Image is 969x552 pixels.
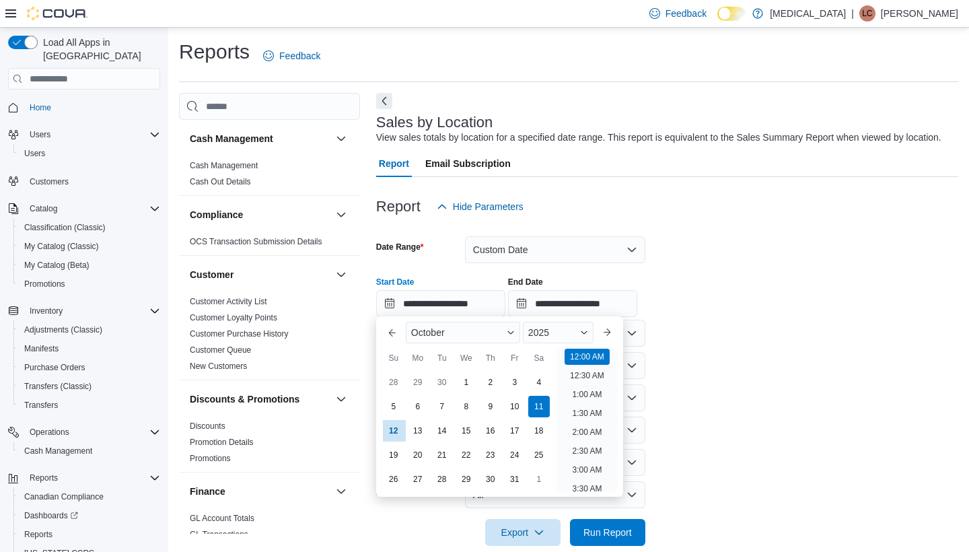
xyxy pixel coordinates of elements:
[3,302,166,320] button: Inventory
[407,347,429,369] div: Mo
[24,510,78,521] span: Dashboards
[376,277,415,287] label: Start Date
[456,444,477,466] div: day-22
[24,303,160,319] span: Inventory
[528,469,550,490] div: day-1
[19,526,58,543] a: Reports
[333,131,349,147] button: Cash Management
[504,469,526,490] div: day-31
[24,470,160,486] span: Reports
[376,131,941,145] div: View sales totals by location for a specified date range. This report is equivalent to the Sales ...
[480,347,501,369] div: Th
[190,313,277,322] a: Customer Loyalty Points
[19,322,108,338] a: Adjustments (Classic)
[19,145,50,162] a: Users
[190,345,251,355] a: Customer Queue
[3,98,166,117] button: Home
[504,444,526,466] div: day-24
[19,276,160,292] span: Promotions
[504,396,526,417] div: day-10
[504,347,526,369] div: Fr
[24,279,65,289] span: Promotions
[190,132,330,145] button: Cash Management
[3,171,166,191] button: Customers
[528,396,550,417] div: day-11
[190,485,330,498] button: Finance
[382,370,551,491] div: October, 2025
[504,420,526,442] div: day-17
[19,341,160,357] span: Manifests
[13,377,166,396] button: Transfers (Classic)
[19,359,160,376] span: Purchase Orders
[30,473,58,483] span: Reports
[431,469,453,490] div: day-28
[567,443,607,459] li: 2:30 AM
[24,127,160,143] span: Users
[717,21,718,22] span: Dark Mode
[480,444,501,466] div: day-23
[13,487,166,506] button: Canadian Compliance
[179,38,250,65] h1: Reports
[596,322,618,343] button: Next month
[565,368,610,384] li: 12:30 AM
[383,420,404,442] div: day-12
[626,328,637,339] button: Open list of options
[407,396,429,417] div: day-6
[19,526,160,543] span: Reports
[190,454,231,463] a: Promotions
[24,400,58,411] span: Transfers
[376,290,505,317] input: Press the down key to enter a popover containing a calendar. Press the escape key to close the po...
[30,306,63,316] span: Inventory
[24,127,56,143] button: Users
[190,361,247,371] a: New Customers
[528,347,550,369] div: Sa
[24,100,57,116] a: Home
[179,418,360,472] div: Discounts & Promotions
[19,508,160,524] span: Dashboards
[19,257,95,273] a: My Catalog (Beta)
[190,329,289,339] a: Customer Purchase History
[24,491,104,502] span: Canadian Compliance
[30,129,50,140] span: Users
[19,508,83,524] a: Dashboards
[179,158,360,195] div: Cash Management
[19,219,160,236] span: Classification (Classic)
[3,199,166,218] button: Catalog
[528,327,549,338] span: 2025
[190,177,251,186] a: Cash Out Details
[19,489,160,505] span: Canadian Compliance
[19,145,160,162] span: Users
[30,203,57,214] span: Catalog
[383,372,404,393] div: day-28
[24,99,160,116] span: Home
[376,93,392,109] button: Next
[190,132,273,145] h3: Cash Management
[190,438,254,447] a: Promotion Details
[859,5,875,22] div: Lorraine Castanier
[13,442,166,460] button: Cash Management
[13,256,166,275] button: My Catalog (Beta)
[13,525,166,544] button: Reports
[583,526,632,539] span: Run Report
[493,519,552,546] span: Export
[3,423,166,442] button: Operations
[407,469,429,490] div: day-27
[528,420,550,442] div: day-18
[24,241,99,252] span: My Catalog (Classic)
[19,276,71,292] a: Promotions
[190,485,225,498] h3: Finance
[24,201,160,217] span: Catalog
[431,420,453,442] div: day-14
[24,148,45,159] span: Users
[456,347,477,369] div: We
[431,396,453,417] div: day-7
[523,322,594,343] div: Button. Open the year selector. 2025 is currently selected.
[190,208,330,221] button: Compliance
[179,294,360,380] div: Customer
[24,343,59,354] span: Manifests
[13,396,166,415] button: Transfers
[383,469,404,490] div: day-26
[881,5,958,22] p: [PERSON_NAME]
[465,236,645,263] button: Custom Date
[24,529,52,540] span: Reports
